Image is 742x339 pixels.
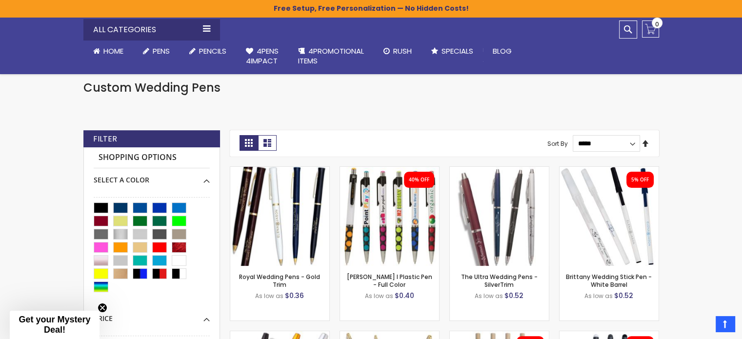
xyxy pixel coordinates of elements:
[255,292,283,300] span: As low as
[19,315,90,335] span: Get your Mystery Deal!
[560,166,659,175] a: the Brittany custom wedding pens
[340,167,439,266] img: Madeline I Plastic Pen - Full Color
[153,46,170,56] span: Pens
[421,40,483,62] a: Specials
[504,291,523,300] span: $0.52
[288,40,374,72] a: 4PROMOTIONALITEMS
[93,134,117,144] strong: Filter
[98,303,107,313] button: Close teaser
[450,166,549,175] a: The Ultra Wedding Pens - SilverTrim
[461,273,538,289] a: The Ultra Wedding Pens - SilverTrim
[199,46,226,56] span: Pencils
[285,291,304,300] span: $0.36
[393,46,412,56] span: Rush
[230,167,329,266] img: Royal Wedding Pens - Gold Trim
[103,46,123,56] span: Home
[441,46,473,56] span: Specials
[239,273,320,289] a: Royal Wedding Pens - Gold Trim
[230,331,329,339] a: The Wyndham Wedding Pens
[180,40,236,62] a: Pencils
[240,135,258,151] strong: Grid
[642,20,659,38] a: 0
[10,311,100,339] div: Get your Mystery Deal!Close teaser
[298,46,364,66] span: 4PROMOTIONAL ITEMS
[450,167,549,266] img: The Ultra Wedding Pens - SilverTrim
[340,331,439,339] a: The Barton Wedding Pen - Gold Trim
[246,46,279,66] span: 4Pens 4impact
[450,331,549,339] a: Eco-Friendly Aluminum Bali Satin Soft Touch Gel Click Pen
[655,20,659,29] span: 0
[94,168,210,185] div: Select A Color
[631,177,649,183] div: 5% OFF
[340,166,439,175] a: Madeline I Plastic Pen - Full Color
[133,40,180,62] a: Pens
[230,166,329,175] a: Royal Wedding Pens - Gold Trim
[94,147,210,168] strong: Shopping Options
[560,167,659,266] img: the Brittany custom wedding pens
[374,40,421,62] a: Rush
[347,273,432,289] a: [PERSON_NAME] I Plastic Pen - Full Color
[483,40,521,62] a: Blog
[83,40,133,62] a: Home
[547,139,568,147] label: Sort By
[365,292,393,300] span: As low as
[94,307,210,323] div: Price
[475,292,503,300] span: As low as
[409,177,429,183] div: 40% OFF
[83,19,220,40] div: All Categories
[83,80,659,96] h1: Custom Wedding Pens
[236,40,288,72] a: 4Pens4impact
[493,46,512,56] span: Blog
[395,291,414,300] span: $0.40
